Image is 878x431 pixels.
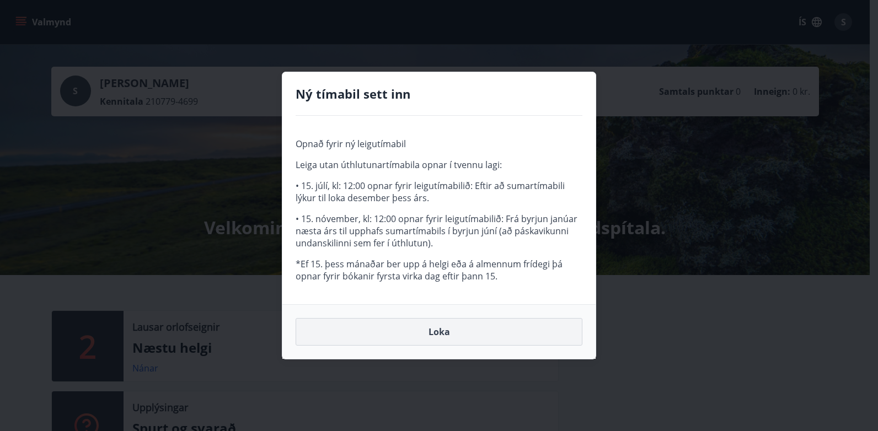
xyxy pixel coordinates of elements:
p: Leiga utan úthlutunartímabila opnar í tvennu lagi: [296,159,582,171]
p: *Ef 15. þess mánaðar ber upp á helgi eða á almennum frídegi þá opnar fyrir bókanir fyrsta virka d... [296,258,582,282]
p: Opnað fyrir ný leigutímabil [296,138,582,150]
p: • 15. júlí, kl: 12:00 opnar fyrir leigutímabilið: Eftir að sumartímabili lýkur til loka desember ... [296,180,582,204]
button: Loka [296,318,582,346]
p: • 15. nóvember, kl: 12:00 opnar fyrir leigutímabilið: Frá byrjun janúar næsta árs til upphafs sum... [296,213,582,249]
h4: Ný tímabil sett inn [296,85,582,102]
